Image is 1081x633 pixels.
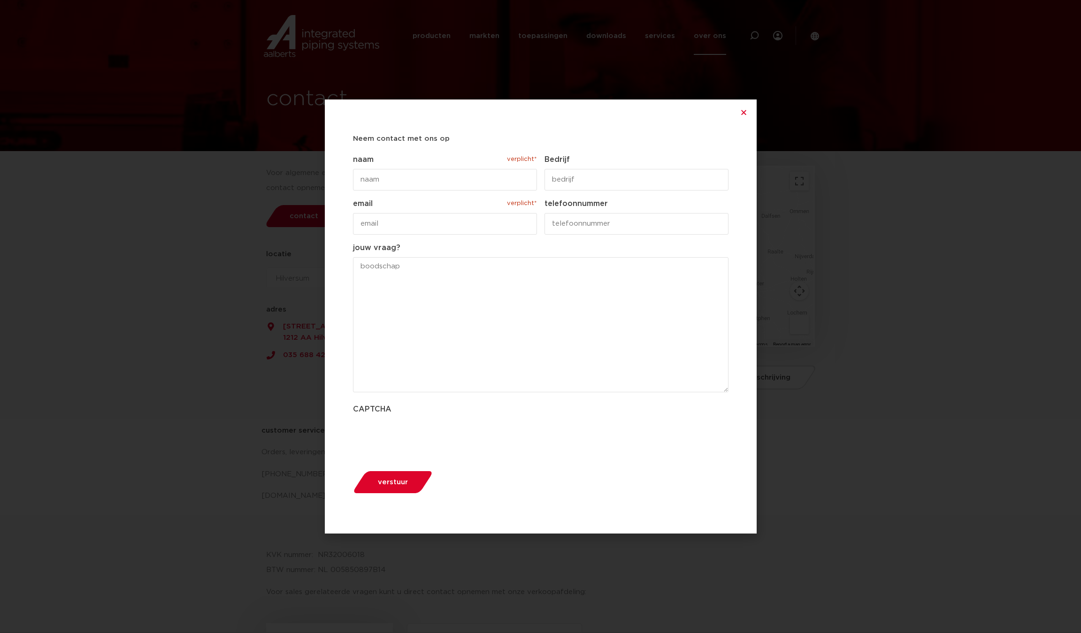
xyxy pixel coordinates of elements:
[353,404,728,415] label: CAPTCHA
[544,213,728,235] input: telefoonnummer
[506,198,537,209] span: verplicht*
[506,154,537,165] span: verplicht*
[353,213,537,235] input: email
[378,479,408,486] span: verstuur
[353,154,537,165] label: naam
[544,169,728,191] input: bedrijf
[544,154,728,165] label: Bedrijf
[350,470,436,494] button: verstuur
[740,109,747,116] a: Close
[353,131,728,146] h5: Neem contact met ons op
[544,198,728,209] label: telefoonnummer
[353,242,728,253] label: jouw vraag?
[353,198,537,209] label: email
[353,169,537,191] input: naam
[353,419,496,455] iframe: reCAPTCHA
